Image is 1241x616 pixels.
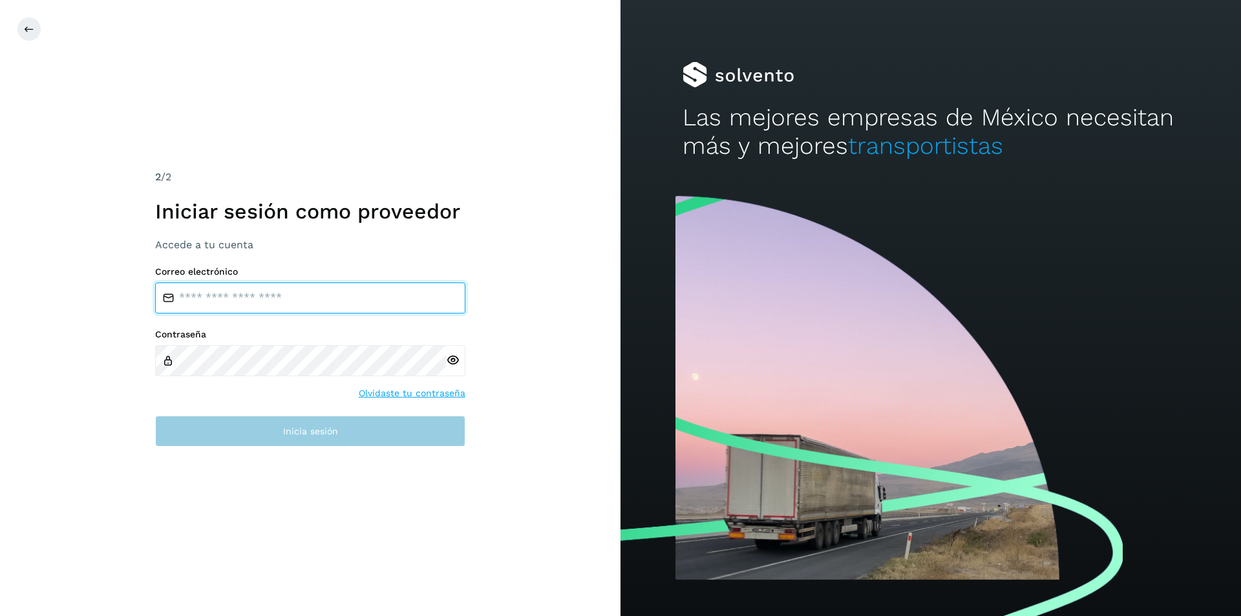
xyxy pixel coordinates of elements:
span: Inicia sesión [283,427,338,436]
h2: Las mejores empresas de México necesitan más y mejores [683,103,1179,161]
span: transportistas [848,132,1003,160]
h3: Accede a tu cuenta [155,239,465,251]
div: /2 [155,169,465,185]
label: Correo electrónico [155,266,465,277]
span: 2 [155,171,161,183]
button: Inicia sesión [155,416,465,447]
h1: Iniciar sesión como proveedor [155,199,465,224]
a: Olvidaste tu contraseña [359,387,465,400]
label: Contraseña [155,329,465,340]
